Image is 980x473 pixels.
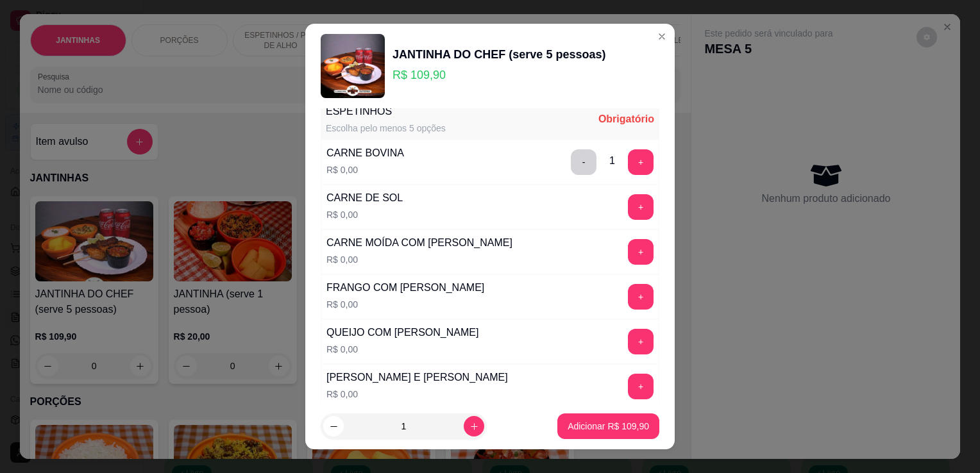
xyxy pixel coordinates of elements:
p: R$ 0,00 [326,163,404,176]
p: R$ 109,90 [393,66,605,84]
div: CARNE DE SOL [326,190,403,206]
p: R$ 0,00 [326,343,478,356]
button: add [628,374,654,399]
img: product-image [321,34,385,98]
div: 1 [609,153,615,169]
p: Adicionar R$ 109,90 [568,420,649,433]
button: add [628,194,654,220]
button: Close [652,26,672,47]
div: CARNE MOÍDA COM [PERSON_NAME] [326,235,512,251]
button: delete [571,149,596,175]
button: add [628,149,654,175]
div: JANTINHA DO CHEF (serve 5 pessoas) [393,46,605,63]
p: R$ 0,00 [326,298,484,311]
div: CARNE BOVINA [326,145,404,161]
div: [PERSON_NAME] E [PERSON_NAME] [326,370,508,385]
div: Obrigatório [598,112,654,127]
div: ESPETINHOS [326,104,446,119]
p: R$ 0,00 [326,388,508,401]
div: QUEIJO COM [PERSON_NAME] [326,325,478,340]
div: Escolha pelo menos 5 opções [326,122,446,135]
p: R$ 0,00 [326,208,403,221]
button: Adicionar R$ 109,90 [557,413,659,439]
button: add [628,239,654,265]
div: FRANGO COM [PERSON_NAME] [326,280,484,295]
button: decrease-product-quantity [323,416,344,436]
button: add [628,284,654,310]
button: increase-product-quantity [464,416,484,436]
button: add [628,329,654,354]
p: R$ 0,00 [326,253,512,266]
